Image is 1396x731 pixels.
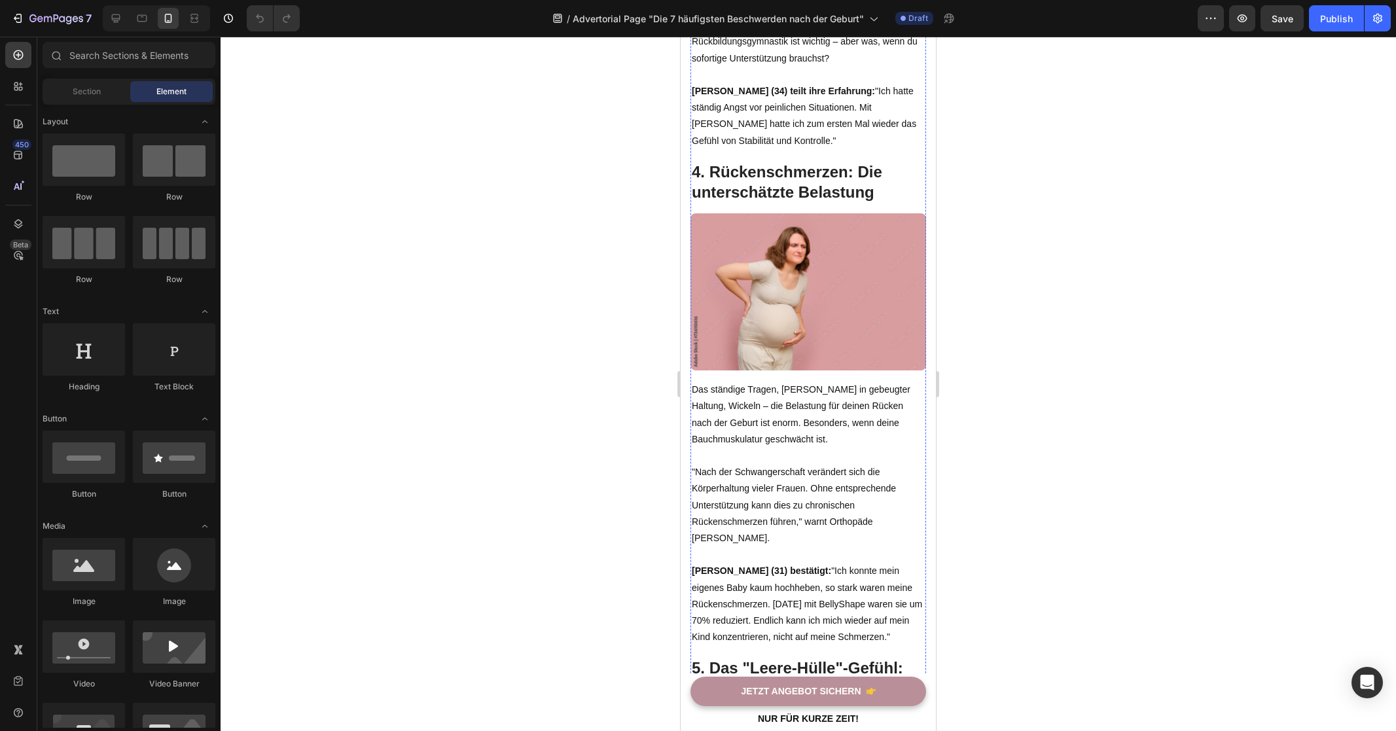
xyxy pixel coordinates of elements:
[567,12,570,26] span: /
[43,413,67,425] span: Button
[60,648,180,662] p: JETZT ANGEBOT SICHERN
[43,520,65,532] span: Media
[1272,13,1293,24] span: Save
[194,516,215,537] span: Toggle open
[43,42,215,68] input: Search Sections & Elements
[43,274,125,285] div: Row
[11,674,244,690] p: Nur für kurze Zeit!
[133,596,215,607] div: Image
[1309,5,1364,31] button: Publish
[1351,667,1383,698] div: Open Intercom Messenger
[1261,5,1304,31] button: Save
[573,12,864,26] span: Advertorial Page "Die 7 häufigsten Beschwerden nach der Geburt"
[908,12,928,24] span: Draft
[133,678,215,690] div: Video Banner
[11,46,244,113] p: "Ich hatte ständig Angst vor peinlichen Situationen. Mit [PERSON_NAME] hatte ich zum ersten Mal w...
[133,381,215,393] div: Text Block
[247,5,300,31] div: Undo/Redo
[194,301,215,322] span: Toggle open
[11,526,244,609] p: "Ich konnte mein eigenes Baby kaum hochheben, so stark waren meine Rückenschmerzen. [DATE] mit Be...
[133,274,215,285] div: Row
[156,86,187,98] span: Element
[73,86,101,98] span: Section
[12,139,31,150] div: 450
[133,191,215,203] div: Row
[11,49,194,60] strong: [PERSON_NAME] (34) teilt ihre Erfahrung:
[11,427,244,510] p: "Nach der Schwangerschaft verändert sich die Körperhaltung vieler Frauen. Ohne entsprechende Unte...
[43,306,59,317] span: Text
[10,640,245,669] a: JETZT ANGEBOT SICHERN
[133,488,215,500] div: Button
[10,620,245,684] h2: 5. Das "Leere-Hülle"-Gefühl: Wenn dein Körper dir fremd wird
[43,381,125,393] div: Heading
[10,124,245,167] h2: 4. Rückenschmerzen: Die unterschätzte Belastung
[86,10,92,26] p: 7
[194,408,215,429] span: Toggle open
[5,5,98,31] button: 7
[681,37,936,731] iframe: Design area
[43,488,125,500] div: Button
[194,111,215,132] span: Toggle open
[1320,12,1353,26] div: Publish
[11,529,151,539] strong: [PERSON_NAME] (31) bestätigt:
[43,678,125,690] div: Video
[43,596,125,607] div: Image
[11,345,244,411] p: Das ständige Tragen, [PERSON_NAME] in gebeugter Haltung, Wickeln – die Belastung für deinen Rücke...
[10,177,245,334] img: Alt Image
[10,240,31,250] div: Beta
[43,191,125,203] div: Row
[43,116,68,128] span: Layout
